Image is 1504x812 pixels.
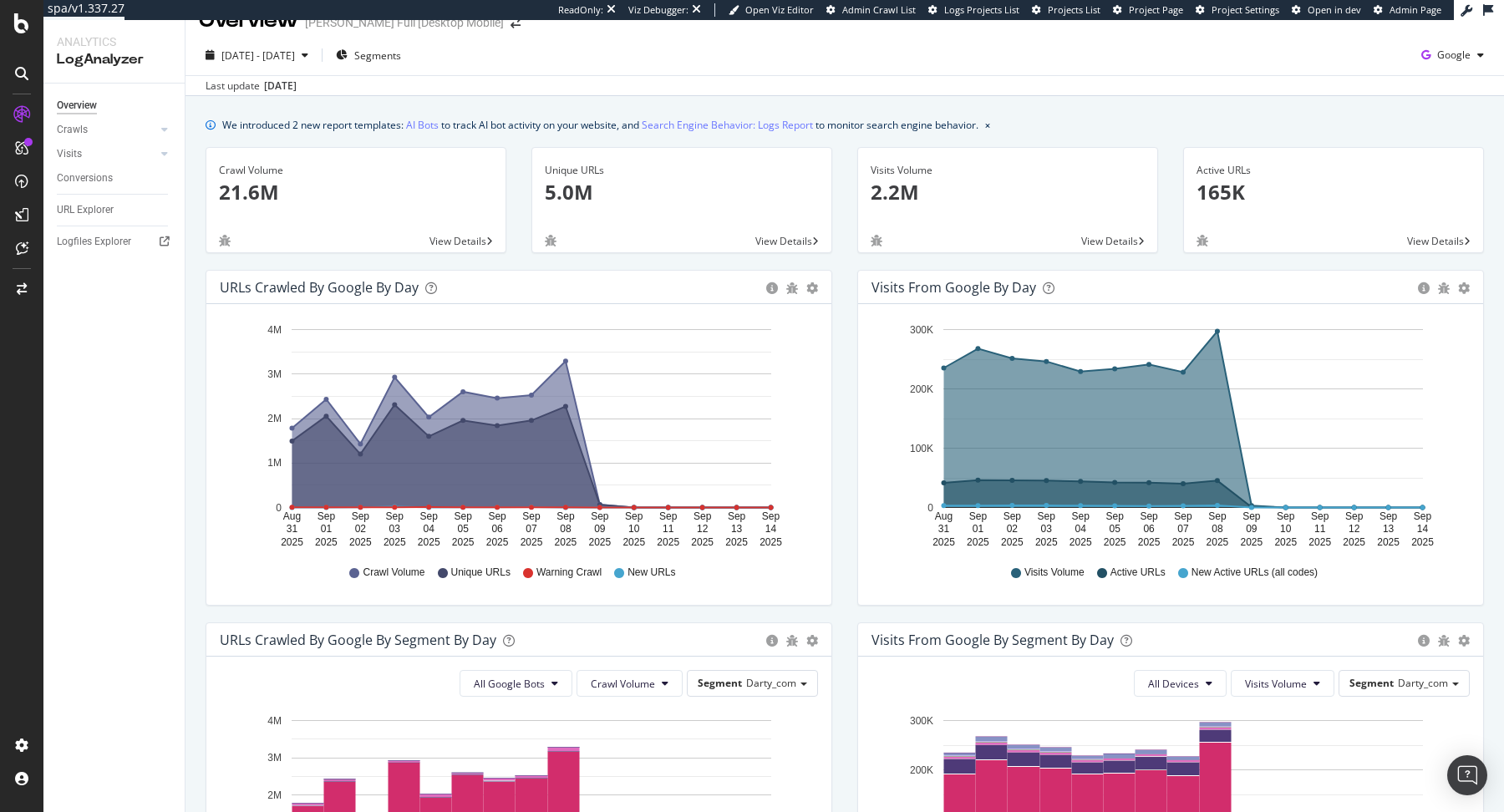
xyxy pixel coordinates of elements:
div: Analytics [57,33,171,50]
text: 2025 [1035,536,1058,548]
div: arrow-right-arrow-left [511,17,521,28]
div: URL Explorer [57,201,114,219]
div: LogAnalyzer [57,50,171,69]
button: All Google Bots [460,670,572,697]
text: 2025 [418,536,440,548]
text: 04 [1075,523,1087,535]
text: 2025 [1377,536,1400,548]
text: Sep [1242,510,1261,522]
div: Overview [199,7,298,35]
text: 31 [287,523,298,535]
span: View Details [429,234,486,248]
span: Segment [698,676,742,690]
text: 3M [267,368,282,380]
span: New Active URLs (all codes) [1192,566,1318,580]
text: 2025 [1308,536,1331,548]
div: bug [786,635,798,647]
text: 2025 [521,536,543,548]
div: bug [1438,635,1450,647]
span: View Details [1407,234,1464,248]
text: 13 [1383,523,1395,535]
text: 2025 [315,536,338,548]
div: Visits from Google by day [871,279,1036,296]
span: Active URLs [1110,566,1166,580]
text: 2025 [384,536,406,548]
span: View Details [755,234,812,248]
text: Sep [1311,510,1329,522]
span: Open Viz Editor [745,3,814,16]
text: 2025 [967,536,989,548]
text: 06 [491,523,503,535]
button: close banner [981,113,994,137]
div: gear [806,635,818,647]
a: Crawls [57,121,156,139]
text: 05 [1109,523,1120,535]
text: 0 [276,502,282,514]
button: Crawl Volume [577,670,683,697]
p: 21.6M [219,178,493,206]
span: Warning Crawl [536,566,602,580]
text: 3M [267,752,282,764]
text: Sep [1277,510,1295,522]
text: 2025 [1138,536,1161,548]
text: 2025 [1241,536,1263,548]
text: Aug [935,510,953,522]
text: 12 [697,523,709,535]
text: 100K [910,443,933,454]
div: URLs Crawled by Google by day [220,279,419,296]
div: Open Intercom Messenger [1447,755,1487,795]
div: Visits from Google By Segment By Day [871,632,1114,648]
span: Logs Projects List [944,3,1019,16]
text: 09 [1246,523,1258,535]
text: 1M [267,458,282,469]
text: Sep [522,510,541,522]
a: Logfiles Explorer [57,233,173,251]
div: info banner [206,116,1484,134]
span: [DATE] - [DATE] [221,48,295,63]
text: 2025 [1411,536,1434,548]
text: 300K [910,715,933,727]
text: 2M [267,789,282,801]
text: 07 [1177,523,1189,535]
text: 06 [1143,523,1155,535]
text: 4M [267,324,282,336]
text: Sep [1038,510,1056,522]
span: Crawl Volume [591,677,655,691]
text: 12 [1349,523,1360,535]
a: URL Explorer [57,201,173,219]
text: Sep [1208,510,1227,522]
div: [DATE] [264,79,297,94]
div: bug [1438,282,1450,294]
button: [DATE] - [DATE] [199,42,315,69]
span: Visits Volume [1245,677,1307,691]
span: Project Page [1129,3,1183,16]
span: Crawl Volume [363,566,424,580]
text: 2025 [589,536,612,548]
text: 2025 [657,536,679,548]
button: Visits Volume [1231,670,1334,697]
text: Aug [283,510,301,522]
text: 2M [267,413,282,424]
text: Sep [352,510,370,522]
text: 300K [910,324,933,336]
div: Logfiles Explorer [57,233,131,251]
div: Active URLs [1197,163,1471,178]
span: Google [1437,48,1471,62]
div: gear [1458,635,1470,647]
text: 2025 [1070,536,1092,548]
text: Sep [762,510,780,522]
div: URLs Crawled by Google By Segment By Day [220,632,496,648]
a: Conversions [57,170,173,187]
svg: A chart. [220,317,819,550]
text: 2025 [452,536,475,548]
text: 2025 [555,536,577,548]
a: Project Settings [1196,3,1279,17]
text: Sep [1105,510,1124,522]
a: Overview [57,97,173,114]
text: 2025 [691,536,714,548]
div: [PERSON_NAME] Full [Desktop Mobile] [305,14,504,31]
span: Visits Volume [1024,566,1085,580]
svg: A chart. [871,317,1471,550]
